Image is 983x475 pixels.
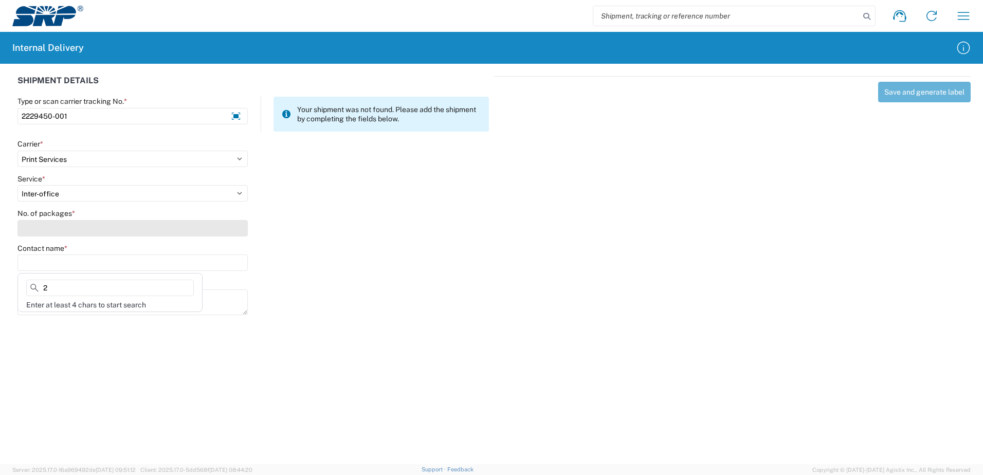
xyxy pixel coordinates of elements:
[209,467,252,473] span: [DATE] 08:44:20
[447,466,474,472] a: Feedback
[17,244,67,253] label: Contact name
[12,6,83,26] img: srp
[17,97,127,106] label: Type or scan carrier tracking No.
[422,466,447,472] a: Support
[12,467,136,473] span: Server: 2025.17.0-16a969492de
[297,105,481,123] span: Your shipment was not found. Please add the shipment by completing the fields below.
[17,174,45,184] label: Service
[20,300,200,309] div: Enter at least 4 chars to start search
[17,76,489,97] div: SHIPMENT DETAILS
[17,209,75,218] label: No. of packages
[17,139,43,149] label: Carrier
[593,6,860,26] input: Shipment, tracking or reference number
[140,467,252,473] span: Client: 2025.17.0-5dd568f
[12,42,84,54] h2: Internal Delivery
[812,465,971,474] span: Copyright © [DATE]-[DATE] Agistix Inc., All Rights Reserved
[96,467,136,473] span: [DATE] 09:51:12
